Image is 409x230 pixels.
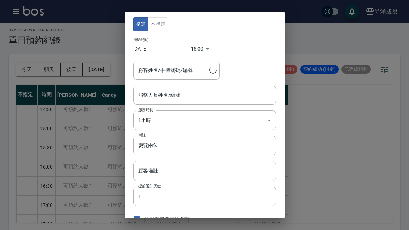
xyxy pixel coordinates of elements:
[133,43,191,55] input: Choose date, selected date is 2025-08-22
[138,183,161,189] label: 提前通知天數
[148,17,168,31] button: 不指定
[133,36,148,42] label: 預約時間
[144,216,190,223] span: 佔用顧客端預約名額
[133,110,276,130] div: 1小時
[138,133,146,138] label: 備註
[138,107,153,113] label: 服務時長
[133,17,149,31] button: 指定
[191,43,204,55] div: 15:00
